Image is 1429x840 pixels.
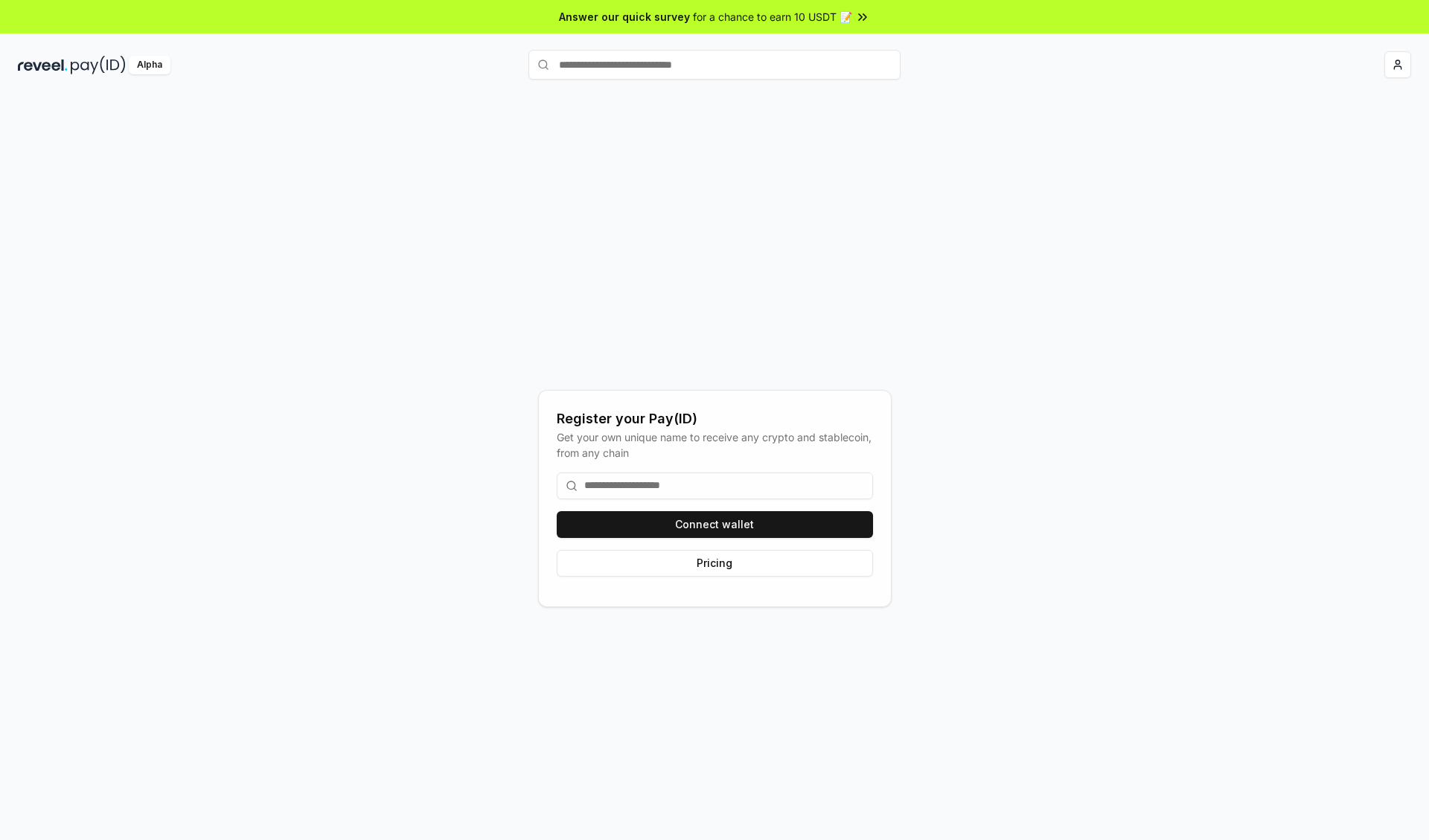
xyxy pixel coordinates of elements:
div: Get your own unique name to receive any crypto and stablecoin, from any chain [557,429,873,461]
div: Alpha [129,56,170,74]
div: Register your Pay(ID) [557,408,873,429]
img: pay_id [71,56,126,74]
img: reveel_dark [18,56,68,74]
span: Answer our quick survey [559,9,690,25]
span: for a chance to earn 10 USDT 📝 [693,9,852,25]
button: Connect wallet [557,511,873,538]
button: Pricing [557,550,873,577]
